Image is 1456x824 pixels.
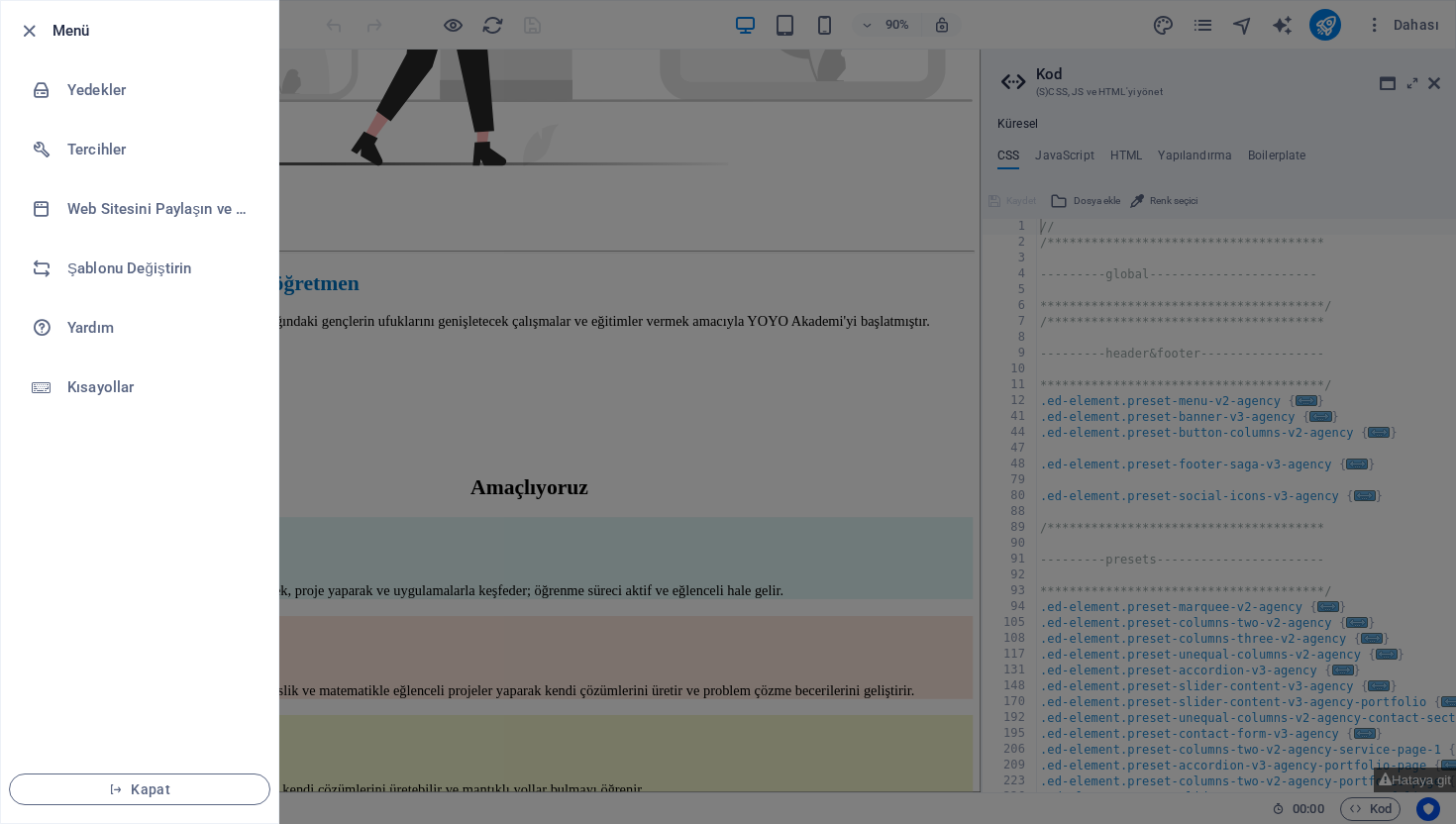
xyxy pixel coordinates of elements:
[67,78,251,102] h6: Yedekler
[1,298,278,358] a: Yardım
[9,773,270,805] button: Kapat
[67,375,251,399] h6: Kısayollar
[67,316,251,340] h6: Yardım
[52,19,262,43] h6: Menü
[67,138,251,161] h6: Tercihler
[67,257,251,280] h6: Şablonu Değiştirin
[26,781,254,797] span: Kapat
[67,197,251,221] h6: Web Sitesini Paylaşın ve [GEOGRAPHIC_DATA]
